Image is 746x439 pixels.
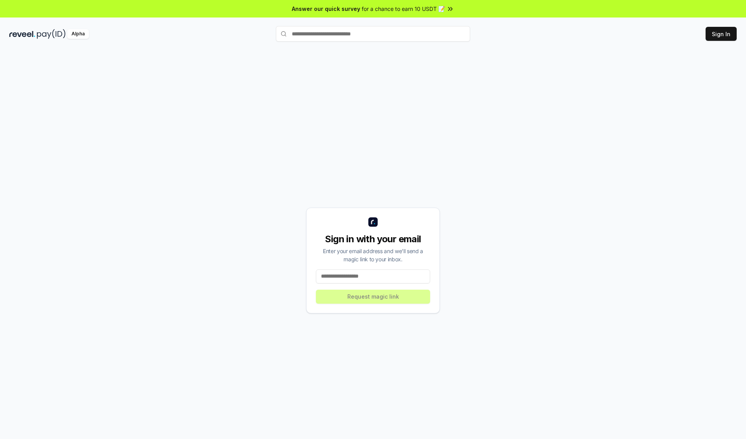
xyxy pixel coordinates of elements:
div: Enter your email address and we’ll send a magic link to your inbox. [316,247,430,263]
img: pay_id [37,29,66,39]
img: logo_small [368,217,378,227]
div: Alpha [67,29,89,39]
span: for a chance to earn 10 USDT 📝 [362,5,445,13]
img: reveel_dark [9,29,35,39]
span: Answer our quick survey [292,5,360,13]
div: Sign in with your email [316,233,430,245]
button: Sign In [706,27,737,41]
